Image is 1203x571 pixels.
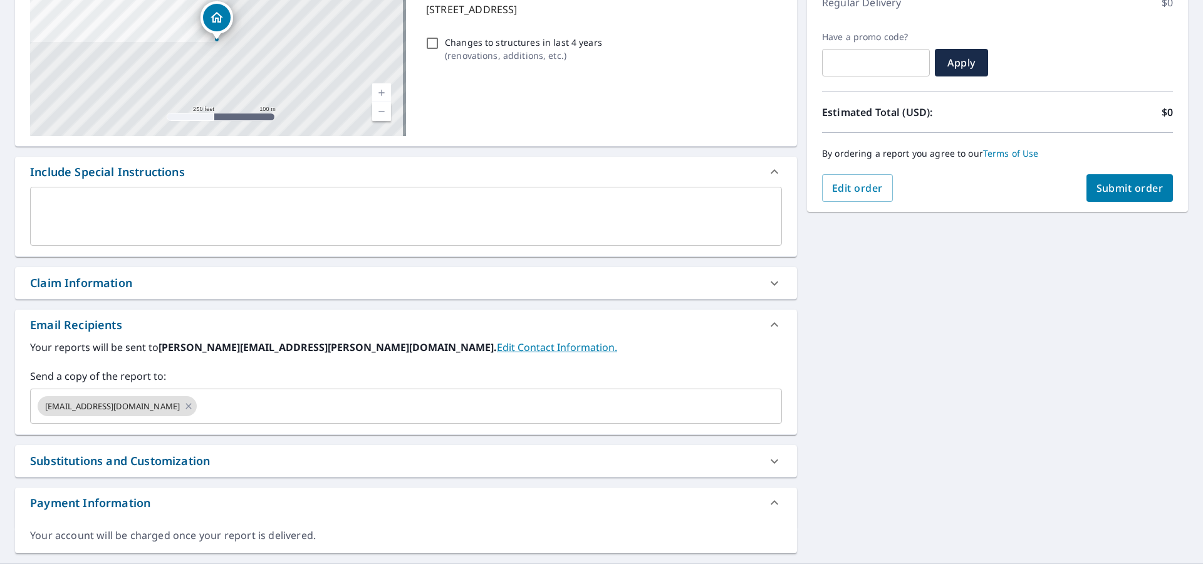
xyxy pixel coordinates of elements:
div: Substitutions and Customization [30,453,210,469]
p: $0 [1162,105,1173,120]
span: Apply [945,56,978,70]
button: Apply [935,49,988,76]
p: [STREET_ADDRESS] [426,2,777,17]
button: Submit order [1086,174,1174,202]
div: Include Special Instructions [15,157,797,187]
span: Edit order [832,181,883,195]
div: Payment Information [30,495,150,511]
div: [EMAIL_ADDRESS][DOMAIN_NAME] [38,396,197,416]
a: EditContactInfo [497,340,617,354]
div: Email Recipients [15,310,797,340]
b: [PERSON_NAME][EMAIL_ADDRESS][PERSON_NAME][DOMAIN_NAME]. [159,340,497,354]
span: Submit order [1096,181,1164,195]
div: Dropped pin, building 1, Residential property, 3330 Rainshore Dr Katy, TX 77449 [200,1,233,40]
a: Current Level 17, Zoom Out [372,102,391,121]
div: Your account will be charged once your report is delivered. [30,528,782,543]
label: Your reports will be sent to [30,340,782,355]
div: Include Special Instructions [30,164,185,181]
div: Claim Information [15,267,797,299]
div: Substitutions and Customization [15,445,797,477]
p: Estimated Total (USD): [822,105,997,120]
label: Have a promo code? [822,31,930,43]
label: Send a copy of the report to: [30,369,782,384]
p: Changes to structures in last 4 years [445,36,602,49]
a: Current Level 17, Zoom In [372,83,391,102]
div: Email Recipients [30,317,122,333]
button: Edit order [822,174,893,202]
div: Payment Information [15,488,797,518]
p: ( renovations, additions, etc. ) [445,49,602,62]
p: By ordering a report you agree to our [822,148,1173,159]
div: Claim Information [30,275,132,291]
span: [EMAIL_ADDRESS][DOMAIN_NAME] [38,401,187,412]
a: Terms of Use [983,147,1039,159]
